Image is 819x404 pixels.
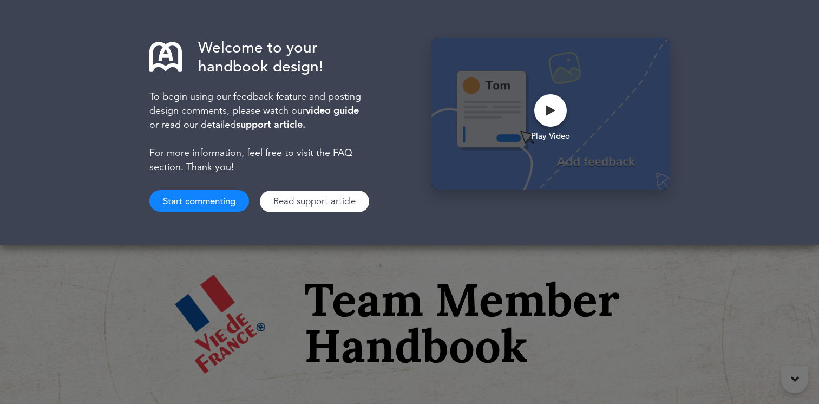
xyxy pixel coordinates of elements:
[431,37,670,191] img: Video thumbnail
[260,191,369,212] a: Read support article
[149,89,377,174] p: To begin using our feedback feature and posting design comments, please watch our or read our det...
[198,38,323,76] h1: Welcome to your handbook design!
[149,190,249,212] button: Start commenting
[306,104,359,116] strong: video guide
[236,118,305,131] strong: support article.
[149,41,182,73] img: airmason-logo
[531,129,570,143] div: Play Video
